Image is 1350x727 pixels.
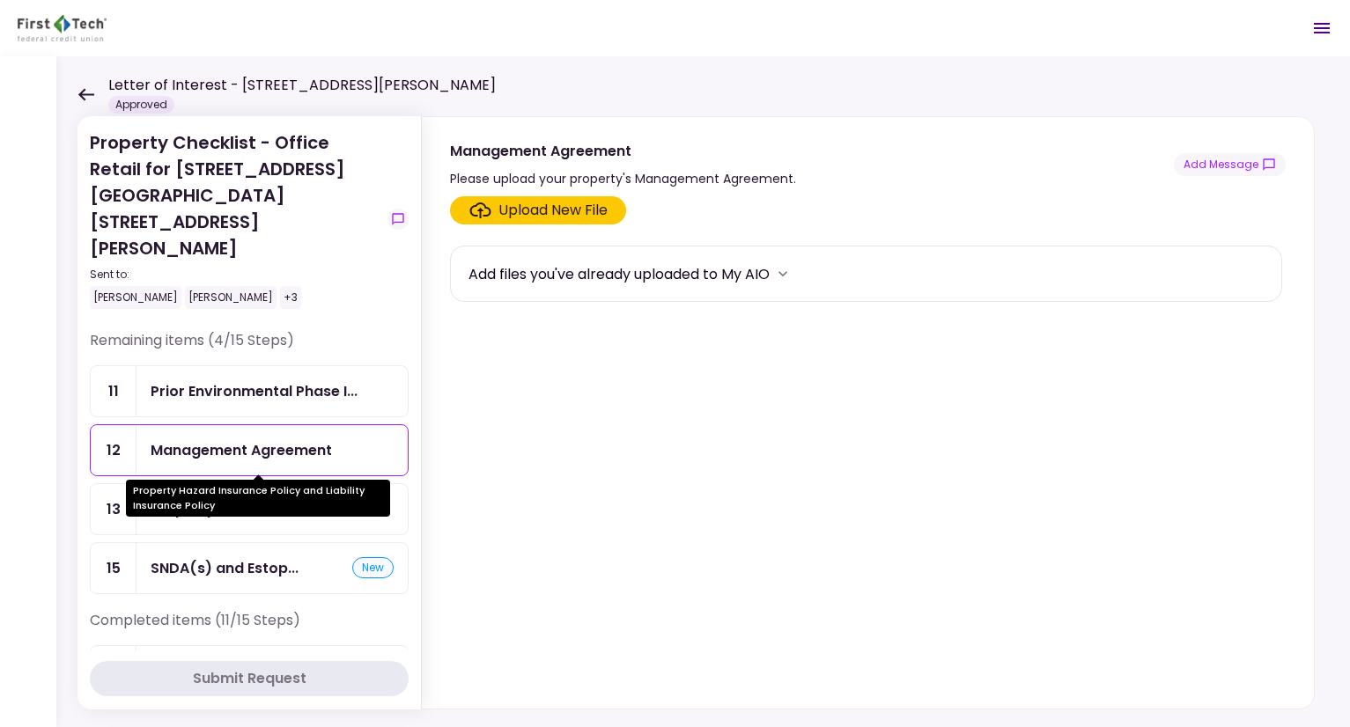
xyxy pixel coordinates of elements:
[498,200,608,221] div: Upload New File
[91,484,136,534] div: 13
[91,366,136,416] div: 11
[90,330,409,365] div: Remaining items (4/15 Steps)
[18,15,107,41] img: Partner icon
[91,425,136,475] div: 12
[450,196,626,224] span: Click here to upload the required document
[280,286,301,309] div: +3
[108,75,496,96] h1: Letter of Interest - [STREET_ADDRESS][PERSON_NAME]
[90,645,409,697] a: 1Consent for Use of Electronic Signatures and Electronic Disclosures Agreementapproved
[770,261,796,287] button: more
[91,646,136,696] div: 1
[90,267,380,283] div: Sent to:
[90,483,409,535] a: 13Property Hazard Insurance Policy and Liability Insurance Policy
[126,480,390,517] div: Property Hazard Insurance Policy and Liability Insurance Policy
[90,365,409,417] a: 11Prior Environmental Phase I and/or Phase II
[151,380,358,402] div: Prior Environmental Phase I and/or Phase II
[185,286,277,309] div: [PERSON_NAME]
[90,610,409,645] div: Completed items (11/15 Steps)
[450,168,796,189] div: Please upload your property's Management Agreement.
[193,668,306,689] div: Submit Request
[1174,153,1286,176] button: show-messages
[151,557,299,579] div: SNDA(s) and Estoppel(s)
[90,129,380,309] div: Property Checklist - Office Retail for [STREET_ADDRESS][GEOGRAPHIC_DATA] [STREET_ADDRESS][PERSON_...
[90,424,409,476] a: 12Management Agreement
[108,96,174,114] div: Approved
[450,140,796,162] div: Management Agreement
[91,543,136,593] div: 15
[90,542,409,594] a: 15SNDA(s) and Estoppel(s)new
[90,286,181,309] div: [PERSON_NAME]
[352,557,394,578] div: new
[1301,7,1343,49] button: Open menu
[387,209,409,230] button: show-messages
[151,439,332,461] div: Management Agreement
[421,116,1315,709] div: Management AgreementPlease upload your property's Management Agreement.show-messagesClick here to...
[90,661,409,696] button: Submit Request
[468,263,770,285] div: Add files you've already uploaded to My AIO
